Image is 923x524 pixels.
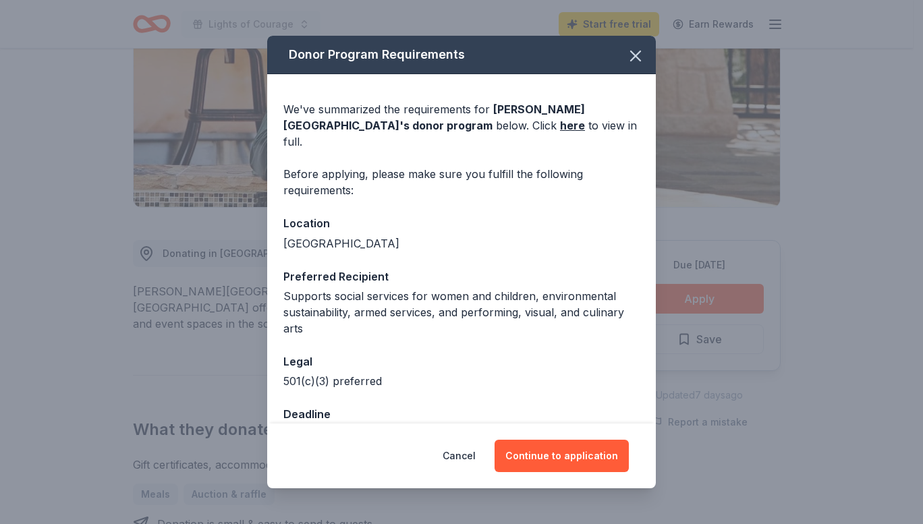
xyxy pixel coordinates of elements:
div: Deadline [283,405,640,423]
div: We've summarized the requirements for below. Click to view in full. [283,101,640,150]
div: [GEOGRAPHIC_DATA] [283,235,640,252]
button: Continue to application [495,440,629,472]
div: Before applying, please make sure you fulfill the following requirements: [283,166,640,198]
div: Supports social services for women and children, environmental sustainability, armed services, an... [283,288,640,337]
div: 501(c)(3) preferred [283,373,640,389]
div: Donor Program Requirements [267,36,656,74]
div: Location [283,214,640,232]
a: here [560,117,585,134]
div: Preferred Recipient [283,268,640,285]
div: Legal [283,353,640,370]
button: Cancel [443,440,476,472]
